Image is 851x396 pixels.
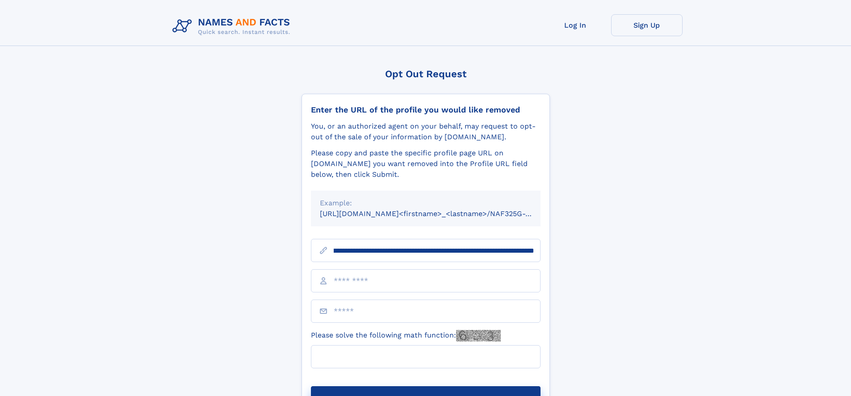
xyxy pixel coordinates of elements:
[311,148,541,180] div: Please copy and paste the specific profile page URL on [DOMAIN_NAME] you want removed into the Pr...
[302,68,550,79] div: Opt Out Request
[540,14,611,36] a: Log In
[320,209,558,218] small: [URL][DOMAIN_NAME]<firstname>_<lastname>/NAF325G-xxxxxxxx
[611,14,683,36] a: Sign Up
[169,14,298,38] img: Logo Names and Facts
[311,121,541,142] div: You, or an authorized agent on your behalf, may request to opt-out of the sale of your informatio...
[320,198,532,208] div: Example:
[311,105,541,115] div: Enter the URL of the profile you would like removed
[311,330,501,342] label: Please solve the following math function:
